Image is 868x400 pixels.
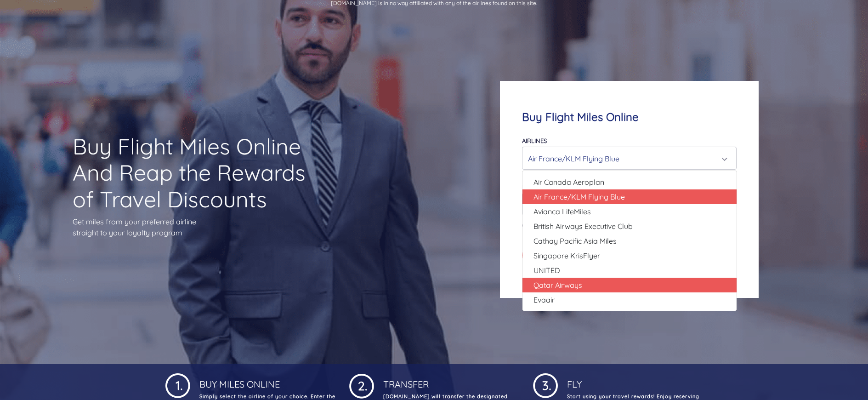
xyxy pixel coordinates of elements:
[349,371,374,399] img: 1
[533,280,582,291] span: Qatar Airways
[198,371,335,390] h4: Buy Miles Online
[533,206,591,217] span: Avianca LifeMiles
[522,147,737,170] button: Air France/KLM Flying Blue
[528,150,726,167] div: Air France/KLM Flying Blue
[73,216,318,238] p: Get miles from your preferred airline straight to your loyalty program
[533,177,604,188] span: Air Canada Aeroplan
[533,235,617,246] span: Cathay Pacific Asia Miles
[533,294,555,305] span: Evaair
[533,221,633,232] span: British Airways Executive Club
[381,371,519,390] h4: Transfer
[533,265,560,276] span: UNITED
[533,250,600,261] span: Singapore KrisFlyer
[533,371,558,398] img: 1
[73,133,318,213] h1: Buy Flight Miles Online And Reap the Rewards of Travel Discounts
[533,191,625,202] span: Air France/KLM Flying Blue
[565,371,703,390] h4: Fly
[522,137,547,144] label: Airlines
[165,371,190,398] img: 1
[522,110,737,124] h4: Buy Flight Miles Online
